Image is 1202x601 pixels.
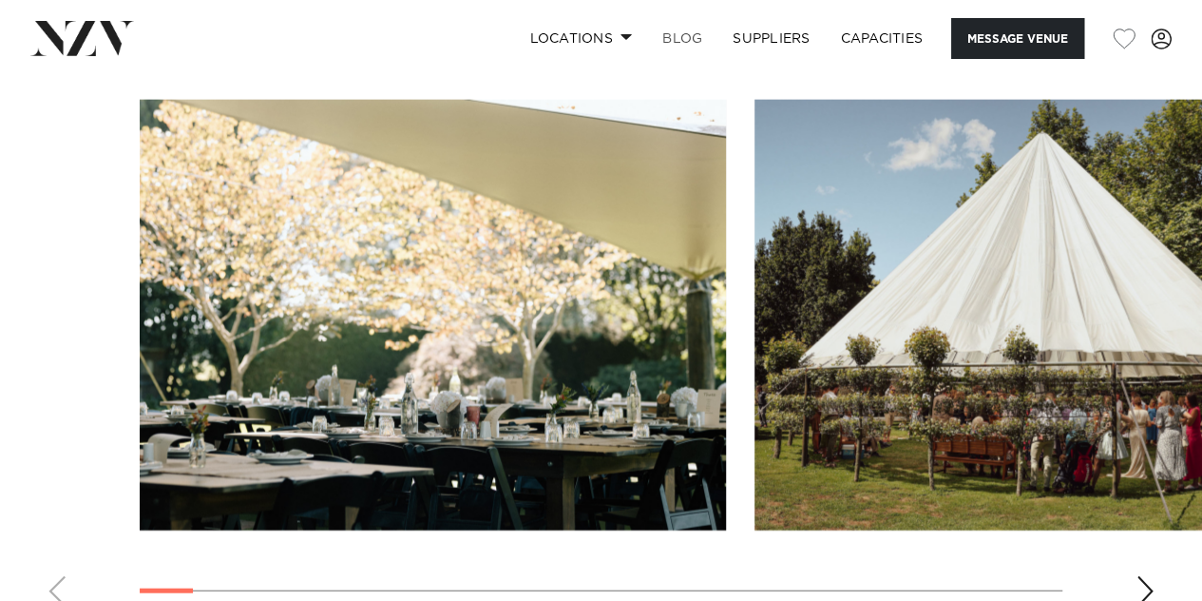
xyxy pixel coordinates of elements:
button: Message Venue [951,18,1084,59]
a: BLOG [647,18,717,59]
a: Capacities [826,18,939,59]
img: nzv-logo.png [30,21,134,55]
a: Locations [514,18,647,59]
swiper-slide: 1 / 26 [140,100,726,531]
a: SUPPLIERS [717,18,825,59]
